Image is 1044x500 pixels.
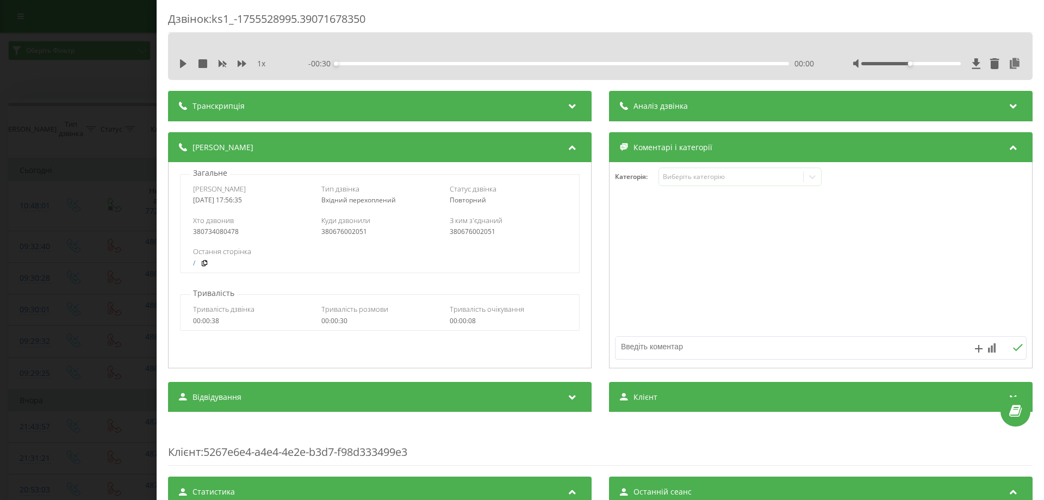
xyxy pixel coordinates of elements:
div: Accessibility label [908,61,912,66]
span: Куди дзвонили [321,215,370,225]
span: Тривалість очікування [450,304,524,314]
div: Accessibility label [334,61,338,66]
span: Відвідування [192,392,241,403]
div: [DATE] 17:56:35 [193,196,310,204]
span: Повторний [450,195,486,205]
div: 00:00:30 [321,317,438,325]
h4: Категорія : [615,173,658,181]
span: [PERSON_NAME] [192,142,253,153]
span: Вхідний перехоплений [321,195,396,205]
span: Коментарі і категорії [633,142,712,153]
span: Останній сеанс [633,486,692,497]
p: Загальне [190,168,230,178]
span: Клієнт [633,392,657,403]
div: 00:00:38 [193,317,310,325]
span: З ким з'єднаний [450,215,502,225]
span: Транскрипція [192,101,245,112]
span: 1 x [257,58,265,69]
div: 380734080478 [193,228,310,236]
span: Статус дзвінка [450,184,496,194]
div: : 5267e6e4-a4e4-4e2e-b3d7-f98d333499e3 [168,423,1033,466]
span: Клієнт [168,445,201,459]
span: - 00:30 [308,58,336,69]
span: Статистика [192,486,235,497]
span: [PERSON_NAME] [193,184,246,194]
div: 00:00:08 [450,317,567,325]
p: Тривалість [190,288,237,299]
span: Тривалість розмови [321,304,388,314]
span: Аналіз дзвінка [633,101,688,112]
span: Тип дзвінка [321,184,359,194]
div: 380676002051 [450,228,567,236]
div: 380676002051 [321,228,438,236]
span: Тривалість дзвінка [193,304,254,314]
span: Остання сторінка [193,246,251,256]
div: Виберіть категорію [663,172,799,181]
div: Дзвінок : ks1_-1755528995.39071678350 [168,11,1033,33]
a: / [193,260,195,267]
span: Хто дзвонив [193,215,234,225]
span: 00:00 [794,58,814,69]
